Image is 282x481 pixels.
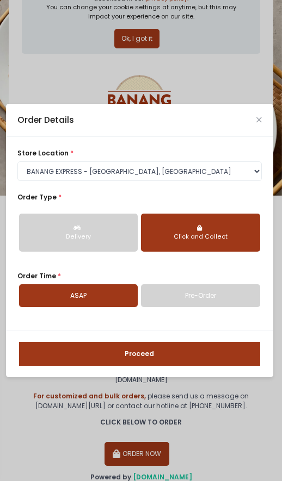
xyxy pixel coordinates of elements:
[148,233,253,241] div: Click and Collect
[141,214,260,252] button: Click and Collect
[19,342,260,366] button: Proceed
[26,233,131,241] div: Delivery
[17,148,69,158] span: store location
[17,271,56,280] span: Order Time
[19,284,138,307] a: ASAP
[141,284,260,307] a: Pre-Order
[17,114,74,127] div: Order Details
[17,192,57,202] span: Order Type
[19,214,138,252] button: Delivery
[256,117,262,123] button: Close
